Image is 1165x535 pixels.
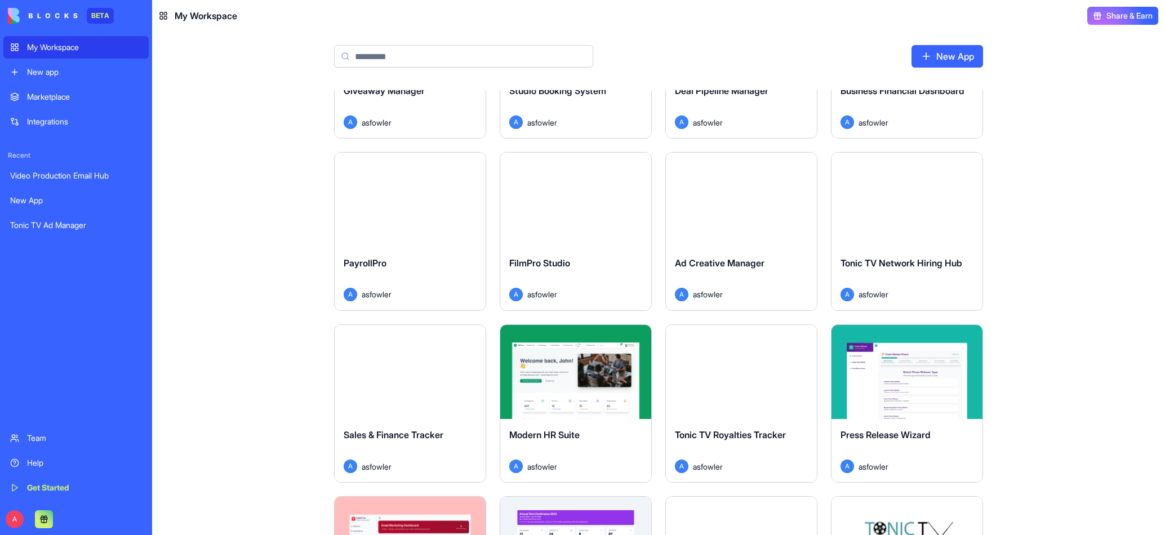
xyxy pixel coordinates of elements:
span: asfowler [527,461,557,472]
a: Press Release WizardAasfowler [831,324,983,483]
a: Tonic TV Royalties TrackerAasfowler [665,324,817,483]
span: A [509,115,523,129]
span: Modern HR Suite [509,429,580,440]
span: asfowler [859,461,888,472]
span: Ad Creative Manager [675,257,764,269]
span: asfowler [362,288,392,300]
span: asfowler [362,117,392,128]
span: A [675,288,688,301]
span: Share & Earn [1106,10,1153,21]
span: A [841,288,854,301]
span: Press Release Wizard [841,429,931,440]
a: New app [3,61,149,83]
img: logo [8,8,78,24]
a: Help [3,452,149,474]
span: Business Financial Dashboard [841,85,964,96]
a: Video Production Email Hub [3,164,149,187]
span: A [675,115,688,129]
a: FilmPro StudioAasfowler [500,152,652,311]
span: Deal Pipeline Manager [675,85,768,96]
div: My Workspace [27,42,142,53]
span: asfowler [527,288,557,300]
a: New App [3,189,149,212]
a: Team [3,427,149,449]
span: My Workspace [175,9,237,23]
a: Modern HR SuiteAasfowler [500,324,652,483]
div: Tonic TV Ad Manager [10,220,142,231]
div: BETA [87,8,114,24]
div: Video Production Email Hub [10,170,142,181]
span: asfowler [527,117,557,128]
a: PayrollProAasfowler [334,152,486,311]
span: A [344,460,357,473]
span: PayrollPro [344,257,386,269]
span: Giveaway Manager [344,85,425,96]
button: Share & Earn [1087,7,1158,25]
span: A [841,460,854,473]
span: Tonic TV Network Hiring Hub [841,257,962,269]
span: A [675,460,688,473]
div: Marketplace [27,91,142,102]
a: My Workspace [3,36,149,59]
div: Help [27,457,142,469]
div: Team [27,433,142,444]
span: A [344,115,357,129]
div: Get Started [27,482,142,493]
span: asfowler [362,461,392,472]
div: New app [27,66,142,78]
div: New App [10,195,142,206]
span: asfowler [859,117,888,128]
span: Recent [3,151,149,160]
span: Tonic TV Royalties Tracker [675,429,786,440]
a: BETA [8,8,114,24]
span: Sales & Finance Tracker [344,429,443,440]
a: Ad Creative ManagerAasfowler [665,152,817,311]
a: Marketplace [3,86,149,108]
span: A [344,288,357,301]
span: FilmPro Studio [509,257,570,269]
span: asfowler [693,461,723,472]
a: Get Started [3,476,149,499]
span: A [509,460,523,473]
a: New App [911,45,983,68]
span: asfowler [859,288,888,300]
span: asfowler [693,288,723,300]
a: Tonic TV Ad Manager [3,214,149,237]
span: A [841,115,854,129]
span: asfowler [693,117,723,128]
a: Integrations [3,110,149,133]
a: Sales & Finance TrackerAasfowler [334,324,486,483]
a: Tonic TV Network Hiring HubAasfowler [831,152,983,311]
div: Integrations [27,116,142,127]
span: Studio Booking System [509,85,606,96]
span: A [509,288,523,301]
span: A [6,510,24,528]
